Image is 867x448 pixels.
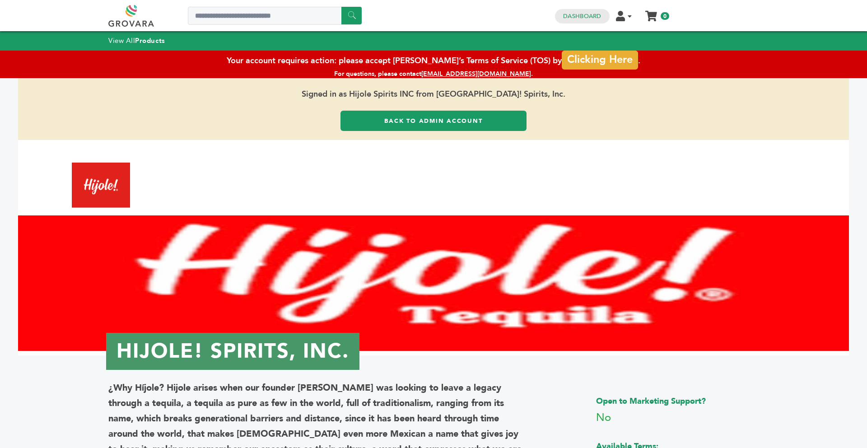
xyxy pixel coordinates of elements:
[18,78,849,111] span: Signed in as Hijole Spirits INC from [GEOGRAPHIC_DATA]! Spirits, Inc.
[106,333,359,370] h1: Hijole! Spirits, Inc.
[661,12,669,20] span: 0
[562,51,638,70] a: Clicking Here
[421,70,531,78] a: [EMAIL_ADDRESS][DOMAIN_NAME]
[188,7,362,25] input: Search a product or brand...
[18,215,849,351] img: ht.2.jpeg
[108,36,165,45] a: View AllProducts
[596,396,777,425] div: No
[646,8,657,18] a: My Cart
[72,163,130,208] img: Hijole! Spirits, Inc.
[596,396,777,410] span: Open to Marketing Support?
[563,12,601,20] a: Dashboard
[340,111,527,131] a: Back to Admin Account
[135,36,165,45] strong: Products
